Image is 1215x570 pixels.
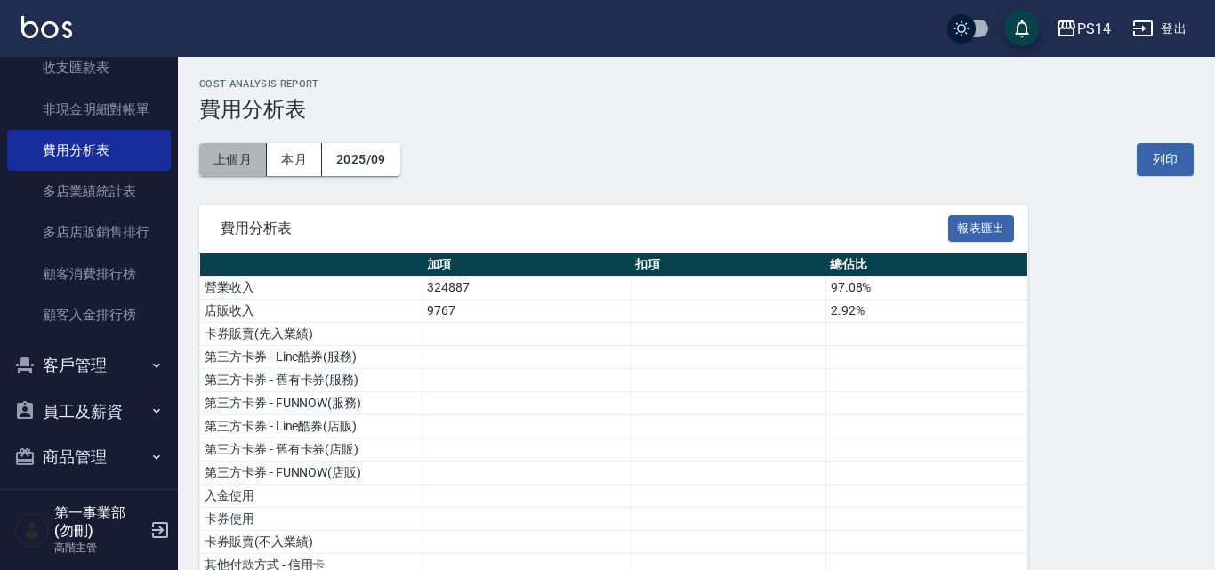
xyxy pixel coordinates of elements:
[1077,18,1111,40] div: PS14
[631,253,825,277] th: 扣項
[7,253,171,294] a: 顧客消費排行榜
[54,504,145,540] h5: 第一事業部 (勿刪)
[1004,11,1040,46] button: save
[1137,143,1194,176] button: 列印
[200,485,422,508] td: 入金使用
[422,300,632,323] td: 9767
[200,438,422,462] td: 第三方卡券 - 舊有卡券(店販)
[7,171,171,212] a: 多店業績統計表
[7,434,171,480] button: 商品管理
[200,508,422,531] td: 卡券使用
[14,512,50,548] img: Person
[200,323,422,346] td: 卡券販賣(先入業績)
[7,294,171,335] a: 顧客入金排行榜
[199,97,1194,122] h3: 費用分析表
[7,47,171,88] a: 收支匯款表
[200,369,422,392] td: 第三方卡券 - 舊有卡券(服務)
[422,277,632,300] td: 324887
[200,462,422,485] td: 第三方卡券 - FUNNOW(店販)
[200,415,422,438] td: 第三方卡券 - Line酷券(店販)
[322,143,400,176] button: 2025/09
[267,143,322,176] button: 本月
[200,531,422,554] td: 卡券販賣(不入業績)
[1125,12,1194,45] button: 登出
[1049,11,1118,47] button: PS14
[199,143,267,176] button: 上個月
[221,220,948,237] span: 費用分析表
[825,277,1027,300] td: 97.08%
[7,389,171,435] button: 員工及薪資
[7,130,171,171] a: 費用分析表
[21,16,72,38] img: Logo
[948,215,1014,243] button: 報表匯出
[200,300,422,323] td: 店販收入
[7,342,171,389] button: 客戶管理
[54,540,145,556] p: 高階主管
[422,253,632,277] th: 加項
[7,212,171,253] a: 多店店販銷售排行
[7,480,171,526] button: 行銷工具
[7,89,171,130] a: 非現金明細對帳單
[200,277,422,300] td: 營業收入
[199,78,1194,90] h2: Cost analysis Report
[200,346,422,369] td: 第三方卡券 - Line酷券(服務)
[200,392,422,415] td: 第三方卡券 - FUNNOW(服務)
[825,300,1027,323] td: 2.92%
[825,253,1027,277] th: 總佔比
